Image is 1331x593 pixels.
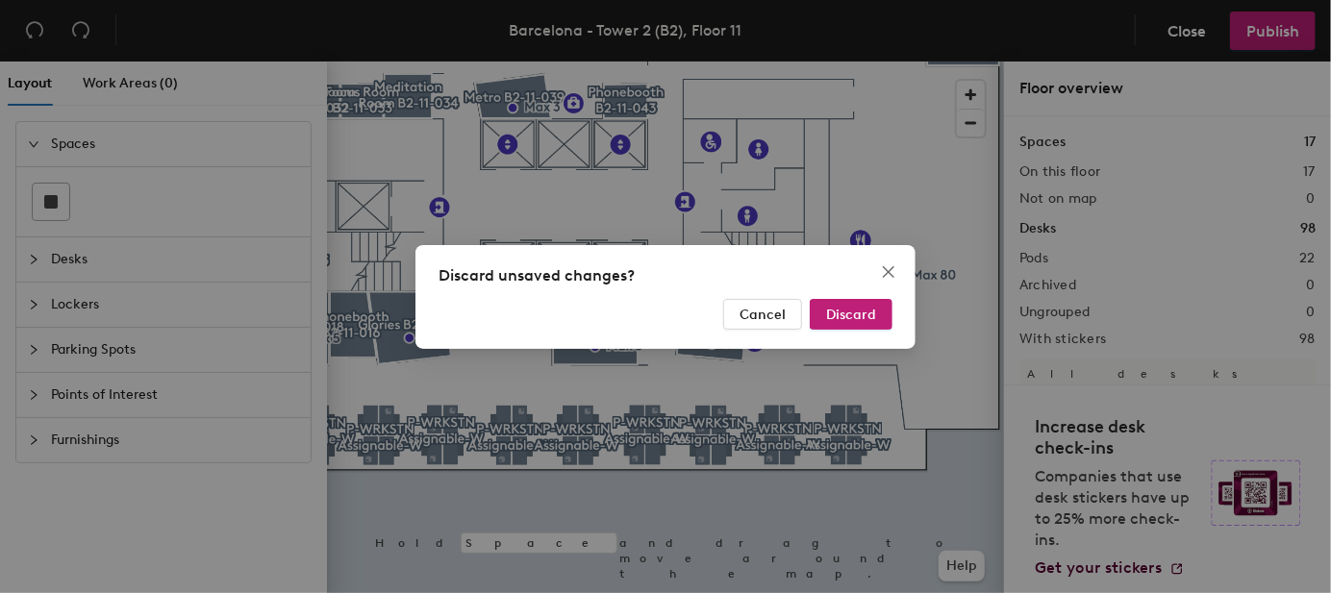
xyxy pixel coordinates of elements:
span: close [881,264,896,280]
button: Close [873,257,904,287]
button: Discard [810,299,892,330]
span: Discard [826,306,876,322]
button: Cancel [723,299,802,330]
div: Discard unsaved changes? [439,264,892,287]
span: Close [873,264,904,280]
span: Cancel [740,306,786,322]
